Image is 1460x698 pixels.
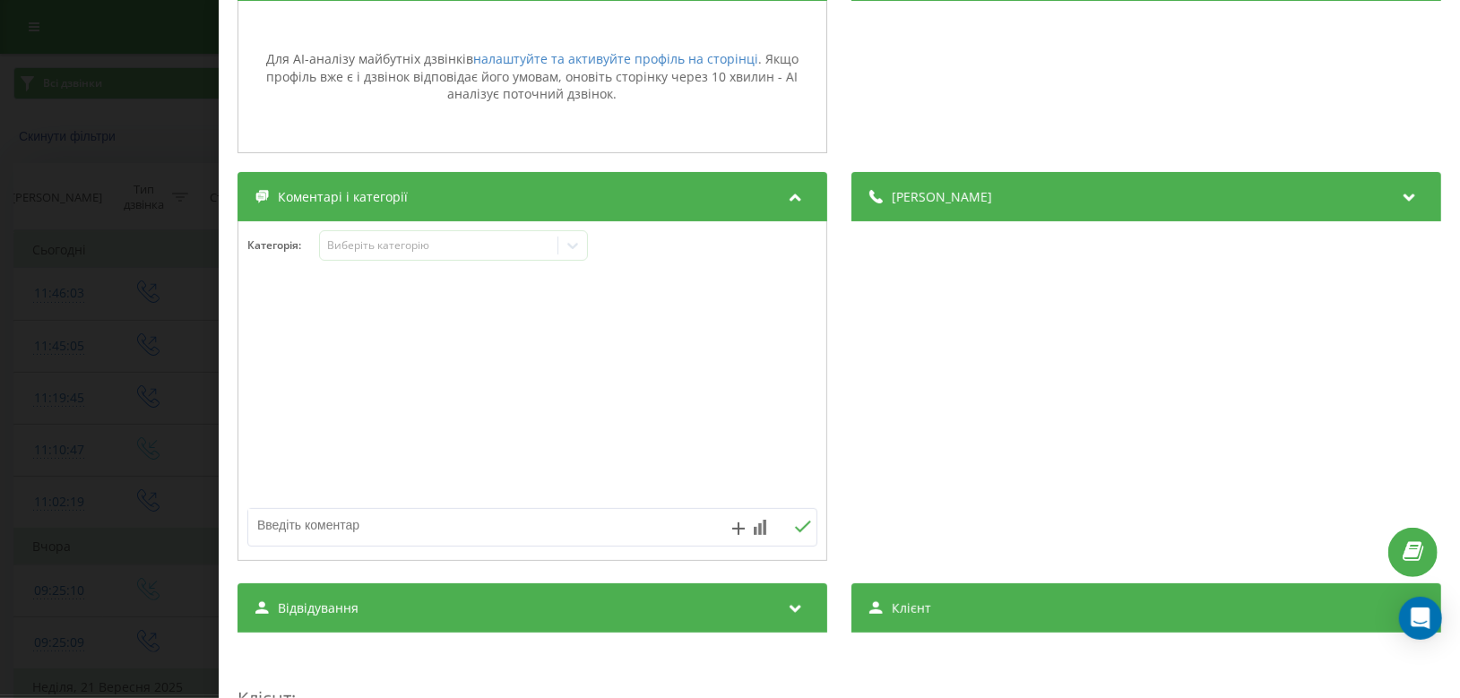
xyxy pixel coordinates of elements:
[327,238,551,253] div: Виберіть категорію
[1399,597,1442,640] div: Open Intercom Messenger
[247,239,319,252] h4: Категорія :
[892,599,931,617] span: Клієнт
[892,188,992,206] span: [PERSON_NAME]
[278,188,408,206] span: Коментарі і категорії
[278,599,359,617] span: Відвідування
[473,50,758,67] a: налаштуйте та активуйте профіль на сторінці
[247,50,817,103] div: Для AI-аналізу майбутніх дзвінків . Якщо профіль вже є і дзвінок відповідає його умовам, оновіть ...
